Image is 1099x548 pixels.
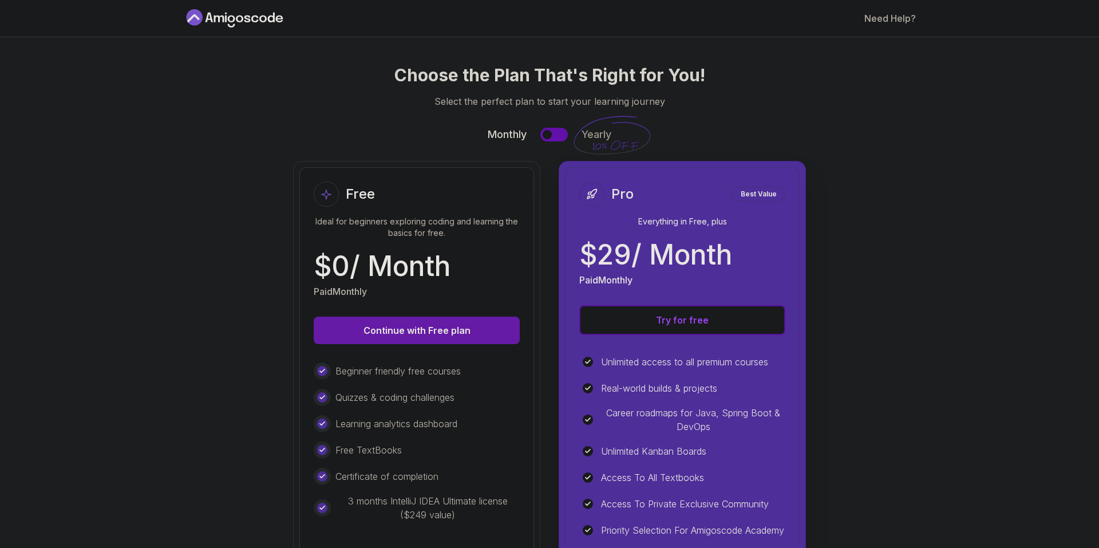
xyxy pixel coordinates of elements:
p: Learning analytics dashboard [335,417,457,431]
p: 3 months IntelliJ IDEA Ultimate license ($249 value) [335,494,520,522]
button: Try for free [579,305,785,335]
a: Need Help? [864,11,916,25]
p: Access To Private Exclusive Community [601,497,769,511]
h2: Choose the Plan That's Right for You! [197,65,902,85]
p: Career roadmaps for Java, Spring Boot & DevOps [601,406,785,433]
p: $ 0 / Month [314,253,450,280]
h2: Free [346,185,375,203]
p: Beginner friendly free courses [335,364,461,378]
p: Access To All Textbooks [601,471,704,484]
p: Real-world builds & projects [601,381,717,395]
p: Best Value [734,188,784,200]
p: Ideal for beginners exploring coding and learning the basics for free. [314,216,520,239]
p: Priority Selection For Amigoscode Academy [601,523,784,537]
p: Select the perfect plan to start your learning journey [197,94,902,108]
p: Unlimited access to all premium courses [601,355,768,369]
p: Everything in Free, plus [579,216,785,227]
p: Quizzes & coding challenges [335,391,454,404]
p: Certificate of completion [335,470,438,483]
p: Free TextBooks [335,443,402,457]
p: Unlimited Kanban Boards [601,444,706,458]
button: Continue with Free plan [314,317,520,344]
h2: Pro [611,185,634,203]
span: Monthly [488,127,527,143]
p: $ 29 / Month [579,241,732,269]
p: Paid Monthly [579,273,632,287]
p: Paid Monthly [314,285,367,298]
